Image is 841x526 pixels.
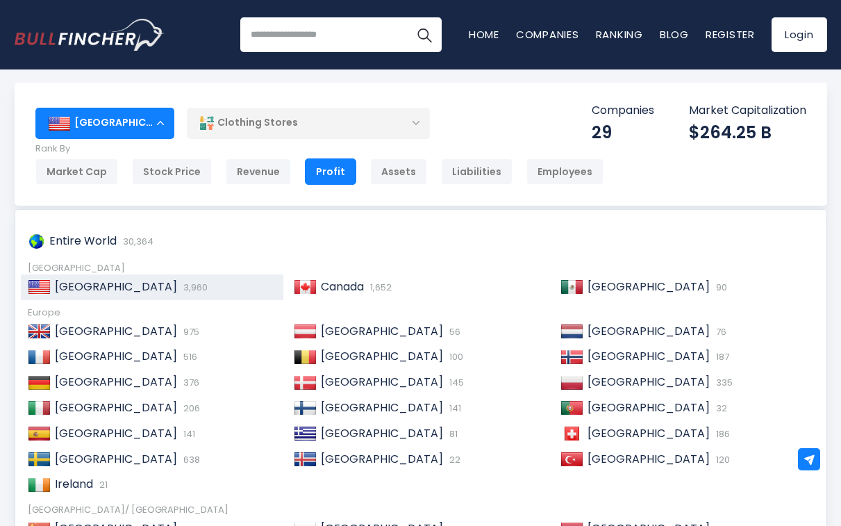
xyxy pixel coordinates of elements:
span: [GEOGRAPHIC_DATA] [588,323,710,339]
span: [GEOGRAPHIC_DATA] [55,348,177,364]
a: Login [772,17,827,52]
a: Home [469,27,499,42]
span: 376 [180,376,199,389]
img: Bullfincher logo [15,19,165,51]
a: Blog [660,27,689,42]
a: Companies [516,27,579,42]
span: 22 [446,453,460,466]
div: Liabilities [441,158,513,185]
div: Europe [28,307,814,319]
span: 186 [713,427,730,441]
span: [GEOGRAPHIC_DATA] [321,348,443,364]
span: [GEOGRAPHIC_DATA] [321,400,443,416]
span: 120 [713,453,730,466]
div: Profit [305,158,356,185]
span: 141 [446,402,461,415]
span: Entire World [49,233,117,249]
span: Ireland [55,476,93,492]
button: Search [407,17,442,52]
span: 90 [713,281,727,294]
div: [GEOGRAPHIC_DATA] [35,108,174,138]
span: [GEOGRAPHIC_DATA] [55,323,177,339]
p: Rank By [35,143,603,155]
span: Canada [321,279,364,295]
span: [GEOGRAPHIC_DATA] [588,451,710,467]
span: 3,960 [180,281,208,294]
span: [GEOGRAPHIC_DATA] [321,374,443,390]
span: [GEOGRAPHIC_DATA] [55,279,177,295]
span: 76 [713,325,726,338]
div: Assets [370,158,427,185]
div: Employees [526,158,603,185]
div: $264.25 B [689,122,806,143]
span: [GEOGRAPHIC_DATA] [588,425,710,441]
div: 29 [592,122,654,143]
p: Market Capitalization [689,104,806,118]
div: [GEOGRAPHIC_DATA]/ [GEOGRAPHIC_DATA] [28,504,814,516]
div: Revenue [226,158,291,185]
span: [GEOGRAPHIC_DATA] [588,374,710,390]
div: Stock Price [132,158,212,185]
span: [GEOGRAPHIC_DATA] [321,323,443,339]
span: [GEOGRAPHIC_DATA] [588,400,710,416]
span: 206 [180,402,200,415]
a: Ranking [596,27,643,42]
span: 335 [713,376,733,389]
span: 141 [180,427,195,441]
span: 30,364 [119,235,153,248]
span: [GEOGRAPHIC_DATA] [321,425,443,441]
span: 100 [446,350,463,363]
a: Go to homepage [15,19,164,51]
div: Market Cap [35,158,118,185]
span: [GEOGRAPHIC_DATA] [55,400,177,416]
p: Companies [592,104,654,118]
div: Clothing Stores [187,107,430,139]
span: [GEOGRAPHIC_DATA] [55,374,177,390]
span: [GEOGRAPHIC_DATA] [321,451,443,467]
span: 145 [446,376,464,389]
span: 21 [96,478,108,491]
a: Register [706,27,755,42]
div: [GEOGRAPHIC_DATA] [28,263,814,274]
span: 187 [713,350,729,363]
span: 516 [180,350,197,363]
span: 1,652 [367,281,392,294]
span: 56 [446,325,460,338]
span: [GEOGRAPHIC_DATA] [588,279,710,295]
span: 32 [713,402,727,415]
span: [GEOGRAPHIC_DATA] [55,451,177,467]
span: [GEOGRAPHIC_DATA] [588,348,710,364]
span: 81 [446,427,458,441]
span: [GEOGRAPHIC_DATA] [55,425,177,441]
span: 975 [180,325,199,338]
span: 638 [180,453,200,466]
